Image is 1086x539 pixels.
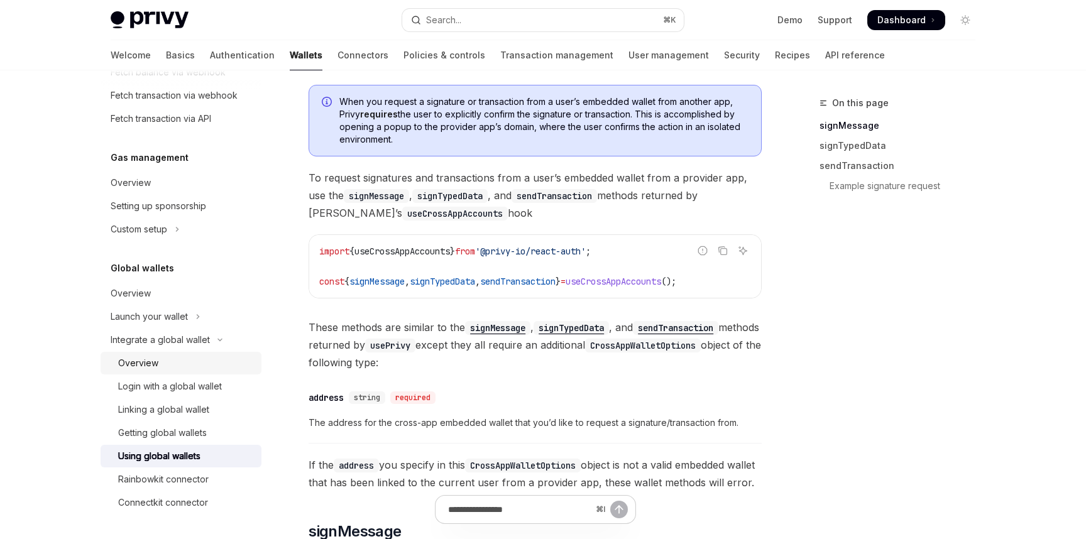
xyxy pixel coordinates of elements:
[111,111,211,126] div: Fetch transaction via API
[475,246,586,257] span: '@privy-io/react-auth'
[450,246,455,257] span: }
[118,379,222,394] div: Login with a global wallet
[101,352,261,374] a: Overview
[344,276,349,287] span: {
[210,40,275,70] a: Authentication
[322,97,334,109] svg: Info
[344,189,409,203] code: signMessage
[111,175,151,190] div: Overview
[534,321,609,335] code: signTypedData
[101,171,261,194] a: Overview
[390,391,436,404] div: required
[111,150,189,165] h5: Gas management
[337,40,388,70] a: Connectors
[586,246,591,257] span: ;
[566,276,661,287] span: useCrossAppAccounts
[118,449,200,464] div: Using global wallets
[111,332,210,347] div: Integrate a global wallet
[402,9,684,31] button: Open search
[403,40,485,70] a: Policies & controls
[365,339,415,352] code: usePrivy
[111,40,151,70] a: Welcome
[402,207,508,220] code: useCrossAppAccounts
[309,415,762,430] span: The address for the cross-app embedded wallet that you’d like to request a signature/transaction ...
[111,309,188,324] div: Launch your wallet
[349,276,405,287] span: signMessage
[735,242,751,259] button: Ask AI
[111,88,238,103] div: Fetch transaction via webhook
[339,95,749,146] span: When you request a signature or transaction from a user’s embedded wallet from another app, Privy...
[111,261,174,276] h5: Global wallets
[166,40,195,70] a: Basics
[426,13,461,28] div: Search...
[820,156,985,176] a: sendTransaction
[118,425,207,440] div: Getting global wallets
[585,339,701,352] code: CrossAppWalletOptions
[955,10,975,30] button: Toggle dark mode
[724,40,760,70] a: Security
[633,321,718,334] a: sendTransaction
[405,276,410,287] span: ,
[290,40,322,70] a: Wallets
[360,109,398,119] strong: requires
[334,459,379,472] code: address
[309,318,762,371] span: These methods are similar to the , , and methods returned by except they all require an additiona...
[111,199,206,214] div: Setting up sponsorship
[101,218,261,241] button: Toggle Custom setup section
[633,321,718,335] code: sendTransaction
[628,40,709,70] a: User management
[412,189,488,203] code: signTypedData
[475,276,480,287] span: ,
[448,496,591,523] input: Ask a question...
[561,276,566,287] span: =
[820,116,985,136] a: signMessage
[661,276,676,287] span: ();
[111,286,151,301] div: Overview
[101,329,261,351] button: Toggle Integrate a global wallet section
[694,242,711,259] button: Report incorrect code
[465,459,581,472] code: CrossAppWalletOptions
[455,246,475,257] span: from
[556,276,561,287] span: }
[118,472,209,487] div: Rainbowkit connector
[715,242,731,259] button: Copy the contents from the code block
[818,14,852,26] a: Support
[101,375,261,398] a: Login with a global wallet
[512,189,597,203] code: sendTransaction
[319,276,344,287] span: const
[500,40,613,70] a: Transaction management
[118,495,208,510] div: Connectkit connector
[663,15,676,25] span: ⌘ K
[101,398,261,421] a: Linking a global wallet
[101,491,261,514] a: Connectkit connector
[777,14,803,26] a: Demo
[118,356,158,371] div: Overview
[534,321,609,334] a: signTypedData
[309,169,762,222] span: To request signatures and transactions from a user’s embedded wallet from a provider app, use the...
[825,40,885,70] a: API reference
[832,95,889,111] span: On this page
[101,445,261,467] a: Using global wallets
[101,422,261,444] a: Getting global wallets
[410,276,475,287] span: signTypedData
[867,10,945,30] a: Dashboard
[354,246,450,257] span: useCrossAppAccounts
[111,222,167,237] div: Custom setup
[775,40,810,70] a: Recipes
[101,305,261,328] button: Toggle Launch your wallet section
[101,468,261,491] a: Rainbowkit connector
[309,391,344,404] div: address
[354,393,380,403] span: string
[480,276,556,287] span: sendTransaction
[877,14,926,26] span: Dashboard
[101,195,261,217] a: Setting up sponsorship
[820,176,985,196] a: Example signature request
[610,501,628,518] button: Send message
[820,136,985,156] a: signTypedData
[118,402,209,417] div: Linking a global wallet
[349,246,354,257] span: {
[319,246,349,257] span: import
[111,11,189,29] img: light logo
[101,107,261,130] a: Fetch transaction via API
[309,456,762,491] span: If the you specify in this object is not a valid embedded wallet that has been linked to the curr...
